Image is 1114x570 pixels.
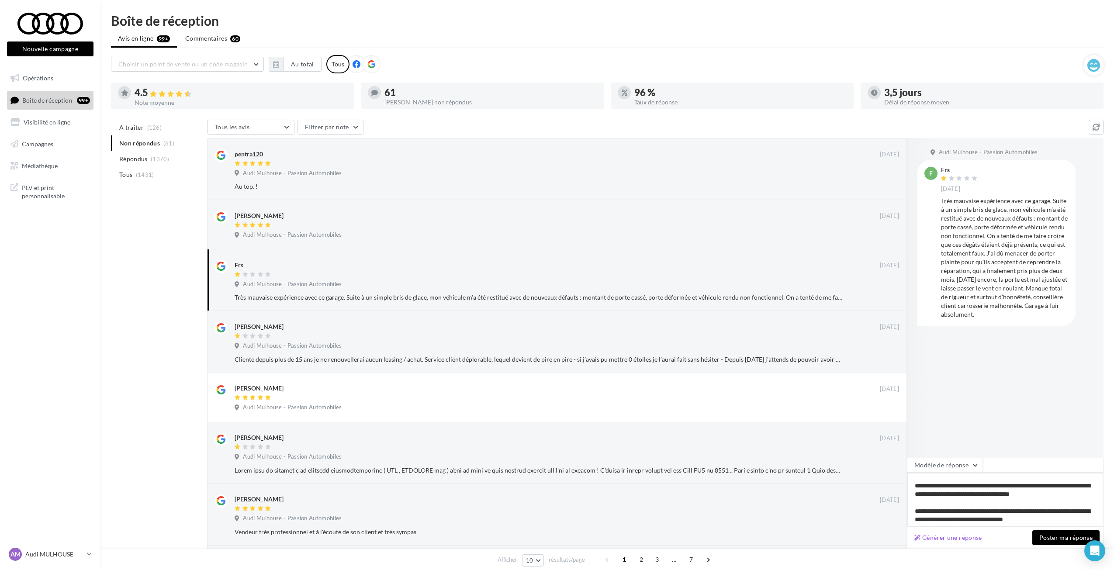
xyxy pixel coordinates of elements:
span: (1370) [151,155,169,162]
button: Au total [269,57,322,72]
span: [DATE] [880,151,899,159]
div: Frs [235,261,243,269]
div: [PERSON_NAME] non répondus [384,99,597,105]
span: Audi Mulhouse - Passion Automobiles [939,149,1038,156]
span: Audi Mulhouse - Passion Automobiles [243,169,342,177]
button: 10 [522,554,544,567]
span: [DATE] [880,323,899,331]
span: Tous [119,170,132,179]
button: Tous les avis [207,120,294,135]
div: Vendeur très professionnel et à l'écoute de son client et très sympas [235,528,842,536]
span: Opérations [23,74,53,82]
span: Audi Mulhouse - Passion Automobiles [243,280,342,288]
span: Boîte de réception [22,96,72,104]
div: 3,5 jours [884,88,1097,97]
div: Délai de réponse moyen [884,99,1097,105]
span: Commentaires [185,34,227,43]
span: 2 [634,553,648,567]
button: Générer une réponse [911,532,986,543]
span: [DATE] [880,212,899,220]
div: Cliente depuis plus de 15 ans je ne renouvellerai aucun leasing / achat. Service client déplorabl... [235,355,842,364]
span: [DATE] [941,185,960,193]
span: PLV et print personnalisable [22,182,90,200]
div: [PERSON_NAME] [235,322,284,331]
div: [PERSON_NAME] [235,384,284,393]
span: Médiathèque [22,162,58,169]
span: Audi Mulhouse - Passion Automobiles [243,404,342,411]
div: 4.5 [135,88,347,98]
span: (1431) [136,171,154,178]
span: [DATE] [880,496,899,504]
span: Audi Mulhouse - Passion Automobiles [243,231,342,239]
div: Note moyenne [135,100,347,106]
span: [DATE] [880,385,899,393]
div: [PERSON_NAME] [235,495,284,504]
div: Taux de réponse [634,99,847,105]
div: 60 [230,35,240,42]
div: 99+ [77,97,90,104]
span: Audi Mulhouse - Passion Automobiles [243,515,342,522]
span: Choisir un point de vente ou un code magasin [118,60,248,68]
span: 10 [526,557,533,564]
span: A traiter [119,123,144,132]
button: Poster ma réponse [1032,530,1100,545]
div: Au top. ! [235,182,842,191]
span: Audi Mulhouse - Passion Automobiles [243,453,342,461]
a: Boîte de réception99+ [5,91,95,110]
div: pentra120 [235,150,263,159]
span: F [929,169,933,178]
button: Au total [284,57,322,72]
div: 96 % [634,88,847,97]
span: 7 [684,553,698,567]
span: résultats/page [549,556,585,564]
div: Très mauvaise expérience avec ce garage. Suite à un simple bris de glace, mon véhicule m’a été re... [235,293,842,302]
a: AM Audi MULHOUSE [7,546,93,563]
button: Choisir un point de vente ou un code magasin [111,57,264,72]
div: Frs [941,167,979,173]
span: Tous les avis [214,123,250,131]
span: Visibilité en ligne [24,118,70,126]
div: Lorem ipsu do sitamet c ad elitsedd eiusmodtemporinc ( UTL , ETDOLORE mag ) a'eni ad mini ve quis... [235,466,842,475]
div: [PERSON_NAME] [235,433,284,442]
button: Modèle de réponse [907,458,983,473]
div: Très mauvaise expérience avec ce garage. Suite à un simple bris de glace, mon véhicule m’a été re... [941,197,1069,319]
p: Audi MULHOUSE [25,550,83,559]
button: Nouvelle campagne [7,41,93,56]
a: Médiathèque [5,157,95,175]
span: Audi Mulhouse - Passion Automobiles [243,342,342,350]
a: PLV et print personnalisable [5,178,95,204]
span: Répondus [119,155,148,163]
button: Filtrer par note [298,120,363,135]
div: Boîte de réception [111,14,1104,27]
span: [DATE] [880,262,899,269]
span: Campagnes [22,140,53,148]
span: [DATE] [880,435,899,442]
div: Open Intercom Messenger [1084,540,1105,561]
span: AM [10,550,21,559]
div: [PERSON_NAME] [235,211,284,220]
span: 1 [617,553,631,567]
span: 3 [650,553,664,567]
a: Campagnes [5,135,95,153]
div: Tous [326,55,349,73]
span: Afficher [498,556,517,564]
a: Opérations [5,69,95,87]
a: Visibilité en ligne [5,113,95,131]
span: (126) [147,124,162,131]
span: ... [667,553,681,567]
div: 61 [384,88,597,97]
